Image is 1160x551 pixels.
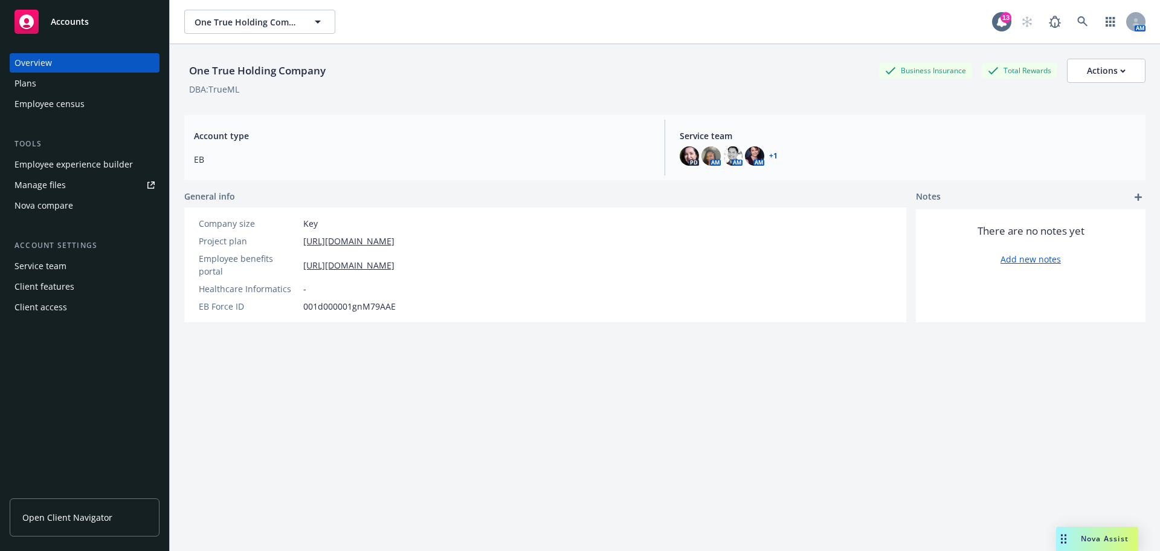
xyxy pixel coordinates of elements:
a: Overview [10,53,159,73]
a: [URL][DOMAIN_NAME] [303,259,395,272]
img: photo [723,146,743,166]
a: Manage files [10,175,159,195]
a: add [1131,190,1145,204]
div: Actions [1087,59,1126,82]
div: Employee experience builder [14,155,133,174]
img: photo [701,146,721,166]
a: Accounts [10,5,159,39]
a: Report a Bug [1043,10,1067,34]
a: [URL][DOMAIN_NAME] [303,235,395,247]
div: Client features [14,277,74,296]
div: EB Force ID [199,300,298,313]
div: Client access [14,298,67,317]
button: One True Holding Company [184,10,335,34]
span: Account type [194,129,650,142]
img: photo [680,146,699,166]
a: Nova compare [10,196,159,215]
span: Accounts [51,17,89,27]
span: Notes [916,190,941,204]
a: Add new notes [1000,253,1061,266]
a: Employee census [10,94,159,114]
div: DBA: TrueML [189,83,239,96]
span: There are no notes yet [978,224,1084,238]
div: Employee census [14,94,85,114]
a: Start snowing [1015,10,1039,34]
div: Employee benefits portal [199,252,298,278]
a: Client access [10,298,159,317]
div: Nova compare [14,196,73,215]
div: 13 [1000,12,1011,23]
span: Open Client Navigator [22,511,112,524]
a: Employee experience builder [10,155,159,174]
div: Total Rewards [982,63,1057,78]
div: Plans [14,74,36,93]
div: Overview [14,53,52,73]
a: Plans [10,74,159,93]
div: Tools [10,138,159,150]
div: Service team [14,256,66,276]
span: General info [184,190,235,203]
div: Healthcare Informatics [199,282,298,295]
div: Project plan [199,235,298,247]
button: Nova Assist [1056,527,1138,551]
a: Service team [10,256,159,276]
div: Drag to move [1056,527,1071,551]
div: Company size [199,217,298,230]
div: Account settings [10,240,159,252]
div: One True Holding Company [184,63,330,79]
div: Business Insurance [879,63,972,78]
span: Service team [680,129,1136,142]
span: Nova Assist [1081,533,1129,544]
a: +1 [769,152,778,160]
button: Actions [1067,59,1145,83]
a: Client features [10,277,159,296]
a: Search [1071,10,1095,34]
span: One True Holding Company [195,16,299,28]
a: Switch app [1098,10,1123,34]
img: photo [745,146,764,166]
span: EB [194,153,650,166]
span: - [303,282,306,295]
span: Key [303,217,318,230]
div: Manage files [14,175,66,195]
span: 001d000001gnM79AAE [303,300,396,313]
